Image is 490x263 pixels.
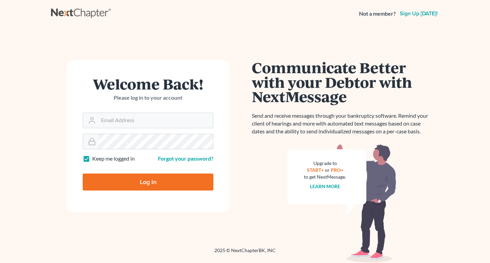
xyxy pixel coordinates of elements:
div: to get NextMessage. [304,174,346,180]
strong: Not a member? [359,10,396,18]
a: START+ [307,167,324,173]
p: Send and receive messages through your bankruptcy software. Remind your client of hearings and mo... [252,112,432,135]
a: Forgot your password? [158,155,213,162]
a: Learn more [310,183,340,189]
a: Sign up [DATE]! [398,11,439,16]
input: Log In [83,174,213,191]
label: Keep me logged in [92,155,135,163]
img: nextmessage_bg-59042aed3d76b12b5cd301f8e5b87938c9018125f34e5fa2b7a6b67550977c72.svg [288,144,396,263]
div: 2025 © NextChapterBK, INC [51,247,439,259]
span: or [325,167,330,173]
p: Please log in to your account [83,94,213,102]
h1: Communicate Better with your Debtor with NextMessage [252,60,432,104]
div: Upgrade to [304,160,346,167]
input: Email Address [98,113,213,128]
h1: Welcome Back! [83,77,213,91]
a: PRO+ [331,167,343,173]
